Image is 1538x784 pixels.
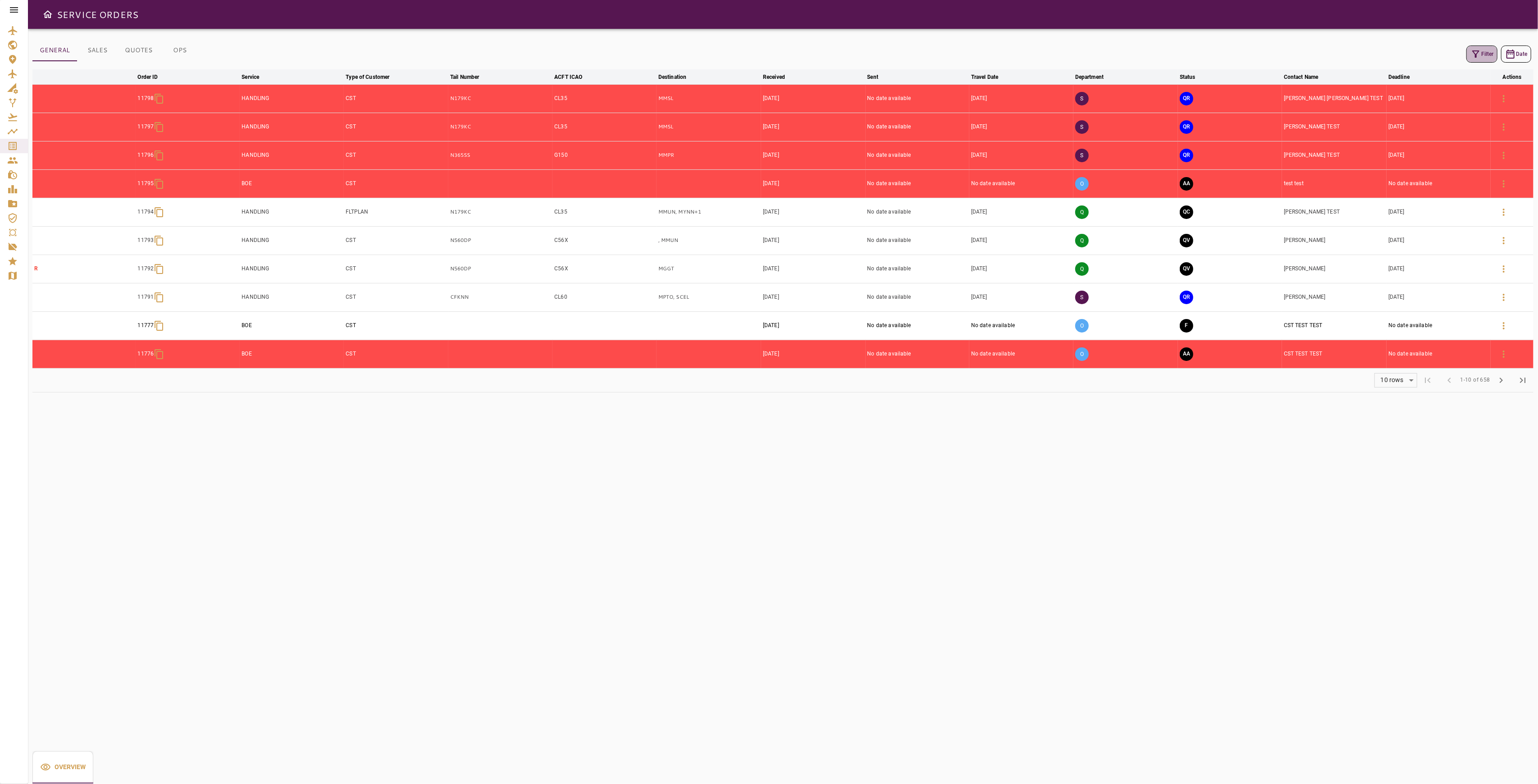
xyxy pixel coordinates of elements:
[658,95,759,102] p: MMSL
[1282,340,1387,368] td: CST TEST TEST
[240,113,344,141] td: HANDLING
[344,198,448,226] td: FLTPLAN
[1387,283,1491,311] td: [DATE]
[969,113,1073,141] td: [DATE]
[1512,369,1533,391] span: Last Page
[1180,262,1193,276] button: QUOTE VALIDATED
[552,141,657,169] td: G150
[969,226,1073,255] td: [DATE]
[1517,375,1528,386] span: last_page
[344,255,448,283] td: CST
[867,72,879,82] div: Sent
[450,72,491,82] span: Tail Number
[240,226,344,255] td: HANDLING
[450,151,551,159] p: N365SS
[761,283,866,311] td: [DATE]
[32,751,93,784] div: basic tabs example
[761,84,866,113] td: [DATE]
[658,237,759,244] p: , MMUN
[552,226,657,255] td: C56X
[1075,205,1089,219] p: Q
[1282,84,1387,113] td: [PERSON_NAME] [PERSON_NAME] TEST
[1387,84,1491,113] td: [DATE]
[344,141,448,169] td: CST
[1387,141,1491,169] td: [DATE]
[658,265,759,273] p: MGGT
[1387,311,1491,340] td: No date available
[344,169,448,198] td: CST
[1496,375,1506,386] span: chevron_right
[1375,374,1417,387] div: 10 rows
[137,322,154,329] p: 11777
[866,340,969,368] td: No date available
[1388,72,1410,82] div: Deadline
[1180,319,1193,333] button: FINAL
[761,113,866,141] td: [DATE]
[969,198,1073,226] td: [DATE]
[554,72,582,82] div: ACFT ICAO
[1493,258,1515,280] button: Details
[866,255,969,283] td: No date available
[658,293,759,301] p: MPTO, SCEL
[1493,315,1515,337] button: Details
[1075,262,1089,276] p: Q
[1493,173,1515,195] button: Details
[1180,72,1196,82] div: Status
[1387,113,1491,141] td: [DATE]
[1075,319,1089,333] p: O
[1075,234,1089,247] p: Q
[658,72,686,82] div: Destination
[1180,291,1193,304] button: QUOTE REQUESTED
[57,7,138,22] h6: SERVICE ORDERS
[552,255,657,283] td: C56X
[77,40,118,61] button: SALES
[118,40,160,61] button: QUOTES
[450,237,551,244] p: N560DP
[1075,177,1089,191] p: O
[32,751,93,784] button: Overview
[137,265,154,273] p: 11792
[761,198,866,226] td: [DATE]
[344,113,448,141] td: CST
[137,72,158,82] div: Order ID
[969,283,1073,311] td: [DATE]
[1387,198,1491,226] td: [DATE]
[1466,46,1497,63] button: Filter
[1075,149,1089,162] p: S
[32,40,77,61] button: GENERAL
[1501,46,1531,63] button: Date
[969,169,1073,198] td: No date available
[1180,205,1193,219] button: QUOTE CREATED
[1493,230,1515,251] button: Details
[1075,72,1115,82] span: Department
[160,40,200,61] button: OPS
[39,5,57,23] button: Open drawer
[554,72,594,82] span: ACFT ICAO
[1180,120,1193,134] button: QUOTE REQUESTED
[1180,234,1193,247] button: QUOTE VALIDATED
[344,340,448,368] td: CST
[552,283,657,311] td: CL60
[137,293,154,301] p: 11791
[1493,287,1515,308] button: Details
[137,180,154,187] p: 11795
[1387,226,1491,255] td: [DATE]
[450,123,551,131] p: N179KC
[240,283,344,311] td: HANDLING
[1180,177,1193,191] button: AWAITING ASSIGNMENT
[1378,376,1406,384] div: 10 rows
[658,72,698,82] span: Destination
[658,208,759,216] p: MMUN, MYNN, MGGT
[1282,141,1387,169] td: [PERSON_NAME] TEST
[552,84,657,113] td: CL35
[1388,72,1421,82] span: Deadline
[1282,169,1387,198] td: test test
[763,72,785,82] div: Received
[1387,169,1491,198] td: No date available
[137,208,154,216] p: 11794
[1180,347,1193,361] button: AWAITING ASSIGNMENT
[1075,72,1104,82] div: Department
[1387,340,1491,368] td: No date available
[866,311,969,340] td: No date available
[1493,343,1515,365] button: Details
